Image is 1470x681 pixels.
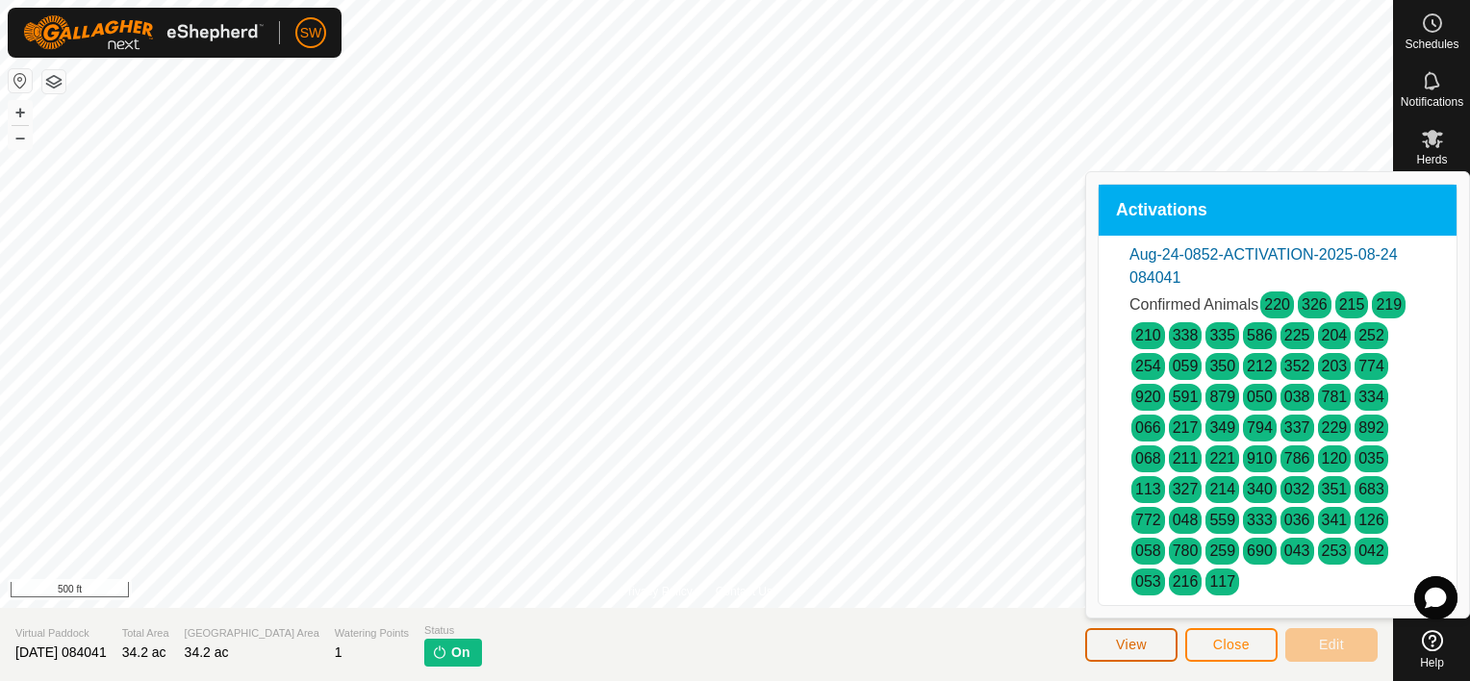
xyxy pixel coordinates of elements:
a: Help [1394,622,1470,676]
span: Close [1213,637,1250,652]
a: 229 [1322,419,1348,436]
button: Edit [1285,628,1378,662]
a: 219 [1376,296,1402,313]
a: 211 [1173,450,1199,467]
a: 053 [1135,573,1161,590]
a: 892 [1358,419,1384,436]
button: – [9,126,32,149]
a: 586 [1247,327,1273,343]
button: View [1085,628,1178,662]
span: Edit [1319,637,1344,652]
a: Aug-24-0852-ACTIVATION-2025-08-24 084041 [1129,246,1398,286]
a: 786 [1284,450,1310,467]
a: 035 [1358,450,1384,467]
span: Notifications [1401,96,1463,108]
a: 338 [1173,327,1199,343]
a: 038 [1284,389,1310,405]
a: 774 [1358,358,1384,374]
a: 050 [1247,389,1273,405]
a: 252 [1358,327,1384,343]
a: 333 [1247,512,1273,528]
span: On [451,643,469,663]
a: 204 [1322,327,1348,343]
a: 780 [1173,542,1199,559]
a: Contact Us [716,583,773,600]
a: 066 [1135,419,1161,436]
span: 1 [335,644,342,660]
span: 34.2 ac [122,644,166,660]
a: 217 [1173,419,1199,436]
a: 351 [1322,481,1348,497]
a: 214 [1209,481,1235,497]
a: 215 [1339,296,1365,313]
button: Reset Map [9,69,32,92]
a: 042 [1358,542,1384,559]
a: 772 [1135,512,1161,528]
a: 794 [1247,419,1273,436]
a: 059 [1173,358,1199,374]
a: 032 [1284,481,1310,497]
img: Gallagher Logo [23,15,264,50]
a: 043 [1284,542,1310,559]
a: 326 [1302,296,1328,313]
a: 225 [1284,327,1310,343]
a: 113 [1135,481,1161,497]
span: Watering Points [335,625,409,642]
span: View [1116,637,1147,652]
a: 259 [1209,542,1235,559]
a: 781 [1322,389,1348,405]
a: 058 [1135,542,1161,559]
span: SW [300,23,322,43]
a: 221 [1209,450,1235,467]
span: Activations [1116,202,1207,219]
span: Confirmed Animals [1129,296,1258,313]
a: 337 [1284,419,1310,436]
a: 210 [1135,327,1161,343]
a: 203 [1322,358,1348,374]
a: 216 [1173,573,1199,590]
a: 335 [1209,327,1235,343]
a: 879 [1209,389,1235,405]
button: + [9,101,32,124]
a: 120 [1322,450,1348,467]
span: Virtual Paddock [15,625,107,642]
a: 352 [1284,358,1310,374]
span: 34.2 ac [185,644,229,660]
a: 212 [1247,358,1273,374]
img: turn-on [432,644,447,660]
a: 920 [1135,389,1161,405]
span: [DATE] 084041 [15,644,107,660]
a: 683 [1358,481,1384,497]
a: 349 [1209,419,1235,436]
a: 126 [1358,512,1384,528]
a: 910 [1247,450,1273,467]
a: 350 [1209,358,1235,374]
button: Map Layers [42,70,65,93]
a: 068 [1135,450,1161,467]
a: 591 [1173,389,1199,405]
a: 334 [1358,389,1384,405]
span: Total Area [122,625,169,642]
span: Status [424,622,481,639]
span: Help [1420,657,1444,668]
a: 117 [1209,573,1235,590]
span: Herds [1416,154,1447,165]
a: 559 [1209,512,1235,528]
a: 048 [1173,512,1199,528]
span: [GEOGRAPHIC_DATA] Area [185,625,319,642]
a: 254 [1135,358,1161,374]
a: 220 [1264,296,1290,313]
a: 340 [1247,481,1273,497]
a: 690 [1247,542,1273,559]
a: 036 [1284,512,1310,528]
a: 327 [1173,481,1199,497]
a: 253 [1322,542,1348,559]
a: Privacy Policy [621,583,693,600]
button: Close [1185,628,1278,662]
a: 341 [1322,512,1348,528]
span: Schedules [1405,38,1458,50]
